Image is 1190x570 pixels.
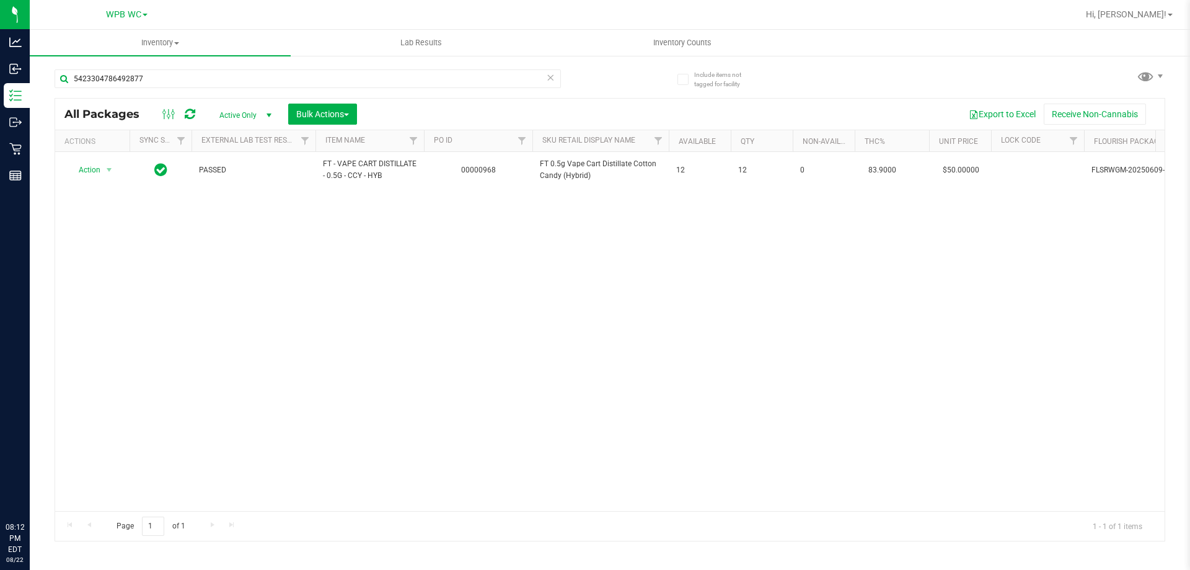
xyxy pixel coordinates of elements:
[803,137,858,146] a: Non-Available
[106,517,195,536] span: Page of 1
[201,136,299,145] a: External Lab Test Result
[9,89,22,102] inline-svg: Inventory
[865,137,885,146] a: THC%
[540,158,661,182] span: FT 0.5g Vape Cart Distillate Cotton Candy (Hybrid)
[139,136,187,145] a: Sync Status
[738,164,785,176] span: 12
[154,161,167,179] span: In Sync
[12,471,50,508] iframe: Resource center
[403,130,424,151] a: Filter
[546,69,555,86] span: Clear
[6,522,24,555] p: 08:12 PM EDT
[694,70,756,89] span: Include items not tagged for facility
[296,109,349,119] span: Bulk Actions
[295,130,315,151] a: Filter
[55,69,561,88] input: Search Package ID, Item Name, SKU, Lot or Part Number...
[325,136,365,145] a: Item Name
[939,137,978,146] a: Unit Price
[676,164,723,176] span: 12
[68,161,101,179] span: Action
[9,63,22,75] inline-svg: Inbound
[637,37,728,48] span: Inventory Counts
[106,9,141,20] span: WPB WC
[37,469,51,484] iframe: Resource center unread badge
[30,37,291,48] span: Inventory
[1083,517,1152,535] span: 1 - 1 of 1 items
[9,116,22,128] inline-svg: Outbound
[862,161,902,179] span: 83.9000
[9,169,22,182] inline-svg: Reports
[679,137,716,146] a: Available
[64,107,152,121] span: All Packages
[512,130,532,151] a: Filter
[6,555,24,564] p: 08/22
[1001,136,1041,145] a: Lock Code
[199,164,308,176] span: PASSED
[9,36,22,48] inline-svg: Analytics
[1044,104,1146,125] button: Receive Non-Cannabis
[1086,9,1166,19] span: Hi, [PERSON_NAME]!
[461,166,496,174] a: 00000968
[542,136,635,145] a: Sku Retail Display Name
[64,137,125,146] div: Actions
[1064,130,1084,151] a: Filter
[961,104,1044,125] button: Export to Excel
[384,37,459,48] span: Lab Results
[9,143,22,155] inline-svg: Retail
[30,30,291,56] a: Inventory
[800,164,847,176] span: 0
[937,161,985,179] span: $50.00000
[288,104,357,125] button: Bulk Actions
[291,30,552,56] a: Lab Results
[142,517,164,536] input: 1
[102,161,117,179] span: select
[171,130,192,151] a: Filter
[323,158,416,182] span: FT - VAPE CART DISTILLATE - 0.5G - CCY - HYB
[552,30,813,56] a: Inventory Counts
[648,130,669,151] a: Filter
[1094,137,1172,146] a: Flourish Package ID
[741,137,754,146] a: Qty
[434,136,452,145] a: PO ID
